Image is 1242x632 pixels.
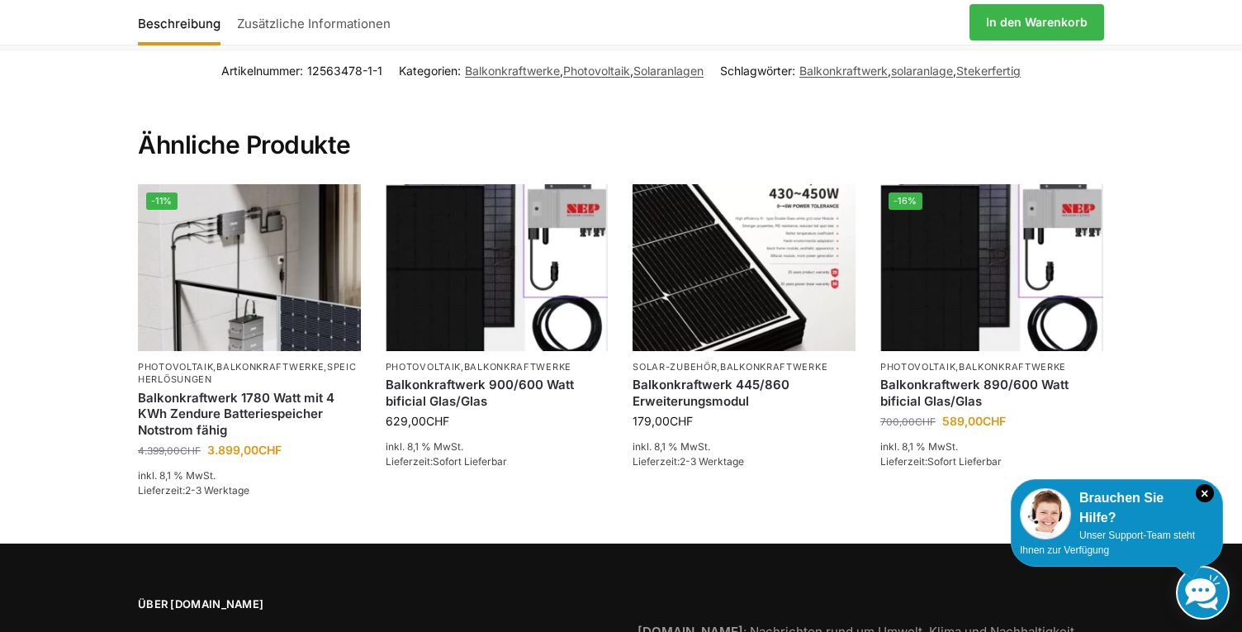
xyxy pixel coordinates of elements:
[633,361,717,373] a: Solar-Zubehör
[221,62,382,79] span: Artikelnummer:
[1020,530,1195,556] span: Unser Support-Team steht Ihnen zur Verfügung
[138,444,201,457] bdi: 4.399,00
[720,361,827,373] a: Balkonkraftwerke
[216,361,324,373] a: Balkonkraftwerke
[983,414,1006,428] span: CHF
[633,361,856,373] p: ,
[180,444,201,457] span: CHF
[563,64,630,78] a: Photovoltaik
[185,484,249,497] span: 2-3 Werktage
[633,440,856,454] p: inkl. 8,1 % MwSt.
[891,64,953,78] a: solaranlage
[386,184,609,351] img: Bificiales Hochleistungsmodul
[927,455,1002,468] span: Sofort Lieferbar
[138,596,604,613] span: Über [DOMAIN_NAME]
[138,468,361,483] p: inkl. 8,1 % MwSt.
[799,64,888,78] a: Balkonkraftwerk
[670,414,693,428] span: CHF
[386,455,507,468] span: Lieferzeit:
[633,414,693,428] bdi: 179,00
[138,361,357,385] a: Speicherlösungen
[138,484,249,497] span: Lieferzeit:
[426,414,449,428] span: CHF
[680,455,744,468] span: 2-3 Werktage
[633,64,704,78] a: Solaranlagen
[386,361,609,373] p: ,
[633,377,856,409] a: Balkonkraftwerk 445/860 Erweiterungsmodul
[138,361,213,373] a: Photovoltaik
[880,361,955,373] a: Photovoltaik
[433,455,507,468] span: Sofort Lieferbar
[959,361,1066,373] a: Balkonkraftwerke
[465,64,560,78] a: Balkonkraftwerke
[386,377,609,409] a: Balkonkraftwerk 900/600 Watt bificial Glas/Glas
[138,90,1104,161] h2: Ähnliche Produkte
[880,361,1103,373] p: ,
[880,377,1103,409] a: Balkonkraftwerk 890/600 Watt bificial Glas/Glas
[880,184,1103,351] a: -16%Bificiales Hochleistungsmodul
[880,184,1103,351] img: Bificiales Hochleistungsmodul
[915,416,936,428] span: CHF
[720,62,1021,79] span: Schlagwörter: , ,
[633,455,744,468] span: Lieferzeit:
[942,414,1006,428] bdi: 589,00
[956,64,1021,78] a: Stekerfertig
[880,440,1103,454] p: inkl. 8,1 % MwSt.
[207,443,282,457] bdi: 3.899,00
[1020,488,1214,528] div: Brauchen Sie Hilfe?
[880,416,936,428] bdi: 700,00
[138,184,361,351] img: Zendure-solar-flow-Batteriespeicher für Balkonkraftwerke
[138,390,361,439] a: Balkonkraftwerk 1780 Watt mit 4 KWh Zendure Batteriespeicher Notstrom fähig
[464,361,571,373] a: Balkonkraftwerke
[633,184,856,351] img: Balkonkraftwerk 445/860 Erweiterungsmodul
[1020,488,1071,539] img: Customer service
[1196,484,1214,502] i: Schließen
[258,443,282,457] span: CHF
[386,440,609,454] p: inkl. 8,1 % MwSt.
[399,62,704,79] span: Kategorien: , ,
[138,184,361,351] a: -11%Zendure-solar-flow-Batteriespeicher für Balkonkraftwerke
[386,414,449,428] bdi: 629,00
[386,361,461,373] a: Photovoltaik
[138,361,361,387] p: , ,
[307,64,382,78] span: 12563478-1-1
[880,455,1002,468] span: Lieferzeit:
